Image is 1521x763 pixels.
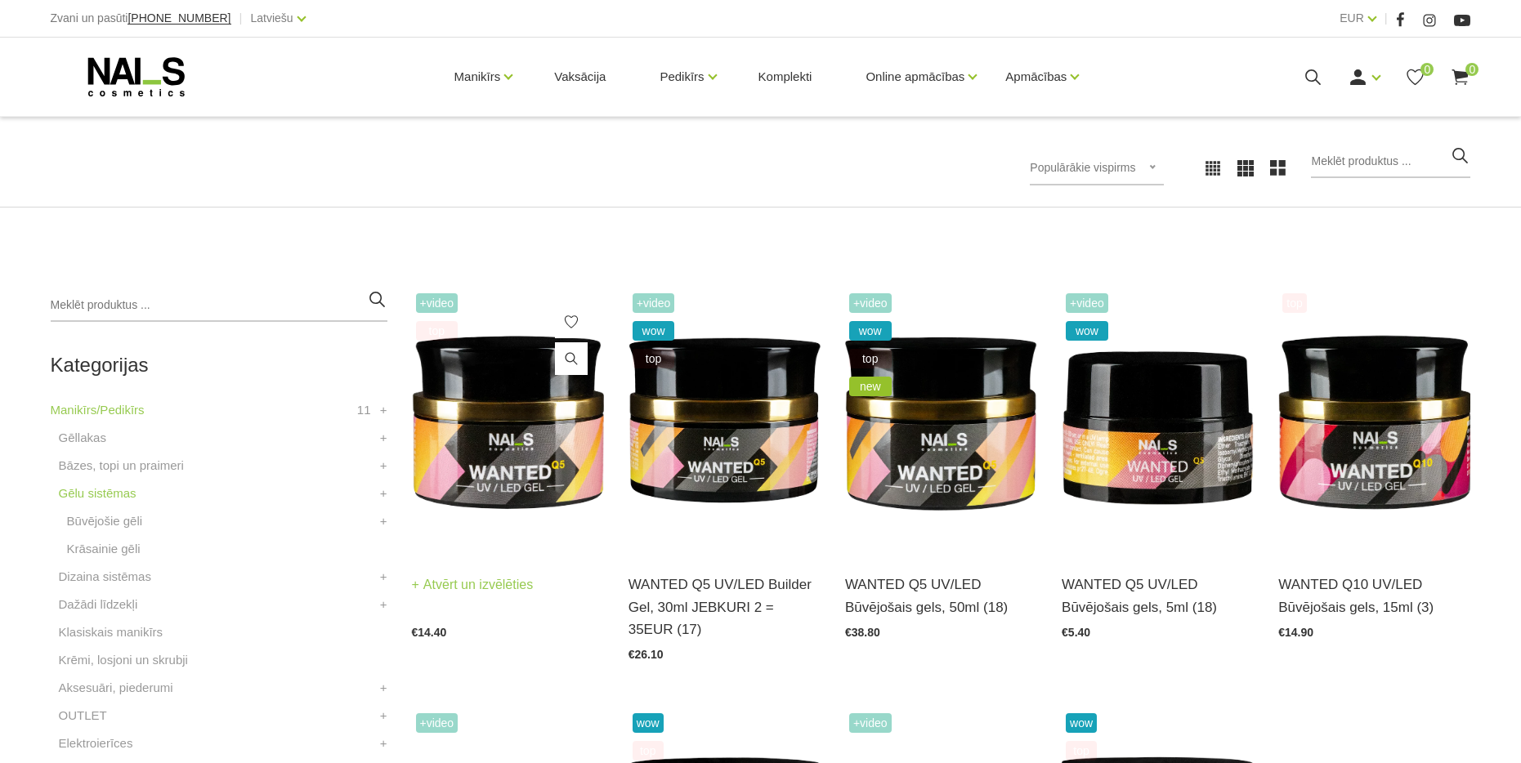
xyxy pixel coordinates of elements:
span: top [1282,293,1306,313]
span: top [1066,741,1097,761]
a: [PHONE_NUMBER] [127,12,230,25]
span: new [849,377,892,396]
h2: Kategorijas [51,355,387,376]
a: + [380,484,387,503]
span: €26.10 [629,648,664,661]
a: WANTED Q5 UV/LED Builder Gel, 30ml JEBKURI 2 = 35EUR (17) [629,573,821,640]
span: €38.80 [845,626,880,639]
a: + [380,706,387,725]
a: Gēlu sistēmas [59,484,136,503]
a: WANTED Q5 UV/LED Būvējošais gels, 50ml (18) [845,573,1037,618]
a: EUR [1340,8,1364,28]
span: +Video [849,713,892,733]
span: wow [1066,713,1097,733]
span: €14.40 [412,626,447,639]
span: 0 [1465,63,1479,76]
a: Dizaina sistēmas [59,567,151,587]
a: Online apmācības [866,44,964,109]
div: Zvani un pasūti [51,8,231,29]
a: Krēmi, losjoni un skrubji [59,650,188,670]
img: Gels WANTED NAILS cosmetics tehniķu komanda ir radījusi gelu, kas ilgi jau ir katra meistara mekl... [845,289,1037,553]
a: Komplekti [745,38,825,116]
span: €5.40 [1062,626,1090,639]
span: wow [849,321,892,341]
a: Latviešu [250,8,293,28]
span: wow [1066,321,1108,341]
a: Pedikīrs [660,44,704,109]
a: Manikīrs [454,44,501,109]
a: Manikīrs/Pedikīrs [51,400,145,420]
span: 0 [1420,63,1434,76]
a: + [380,567,387,587]
a: Elektroierīces [59,734,133,753]
a: Vaksācija [541,38,619,116]
span: +Video [1066,293,1108,313]
span: | [239,8,243,29]
a: + [380,400,387,420]
a: WANTED Q5 UV/LED Būvējošais gels, 5ml (18) [1062,573,1254,618]
a: Būvējošie gēli [67,511,143,531]
input: Meklēt produktus ... [1311,145,1470,178]
span: Populārākie vispirms [1030,161,1135,174]
span: +Video [416,293,459,313]
a: Apmācības [1005,44,1067,109]
img: Gels WANTED NAILS cosmetics tehniķu komanda ir radījusi gelu, kas ilgi jau ir katra meistara mekl... [1278,289,1470,553]
a: + [380,595,387,614]
span: 11 [357,400,371,420]
span: top [849,349,892,368]
span: wow [633,713,664,733]
a: 0 [1450,67,1470,87]
img: Gels WANTED NAILS cosmetics tehniķu komanda ir radījusi gelu, kas ilgi jau ir katra meistara mekl... [1062,289,1254,553]
span: wow [633,321,675,341]
a: Klasiskais manikīrs [59,622,163,642]
a: + [380,511,387,531]
img: Gels WANTED NAILS cosmetics tehniķu komanda ir radījusi gelu, kas ilgi jau ir katra meistara mekl... [629,289,821,553]
span: top [416,321,459,341]
a: WANTED Q10 UV/LED Būvējošais gels, 15ml (3) [1278,573,1470,618]
a: Dažādi līdzekļi [59,595,138,614]
span: €14.90 [1278,626,1313,639]
a: 0 [1405,67,1425,87]
a: Atvērt un izvēlēties [412,573,534,596]
a: Bāzes, topi un praimeri [59,456,184,475]
span: [PHONE_NUMBER] [127,11,230,25]
span: top [633,741,664,761]
img: Gels WANTED NAILS cosmetics tehniķu komanda ir radījusi gelu, kas ilgi jau ir katra meistara mekl... [412,289,604,553]
span: top [633,349,675,368]
a: OUTLET [59,706,107,725]
span: +Video [416,713,459,733]
input: Meklēt produktus ... [51,289,387,322]
a: Gēllakas [59,428,106,448]
a: Krāsainie gēli [67,539,141,559]
span: +Video [849,293,892,313]
span: | [1385,8,1388,29]
a: Aksesuāri, piederumi [59,678,173,698]
a: + [380,678,387,698]
a: + [380,456,387,475]
a: + [380,428,387,448]
span: +Video [633,293,675,313]
a: + [380,734,387,753]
